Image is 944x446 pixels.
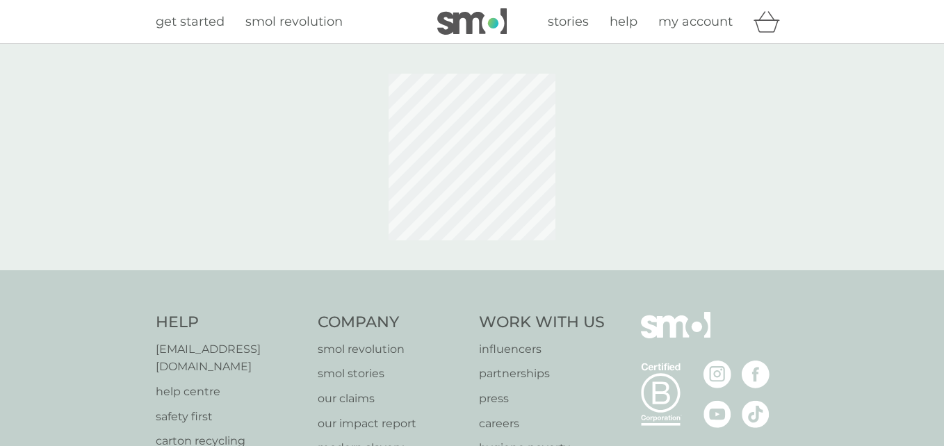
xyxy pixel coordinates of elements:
[479,365,605,383] a: partnerships
[318,365,466,383] a: smol stories
[754,8,788,35] div: basket
[245,12,343,32] a: smol revolution
[156,14,225,29] span: get started
[548,14,589,29] span: stories
[742,361,770,388] img: visit the smol Facebook page
[156,408,304,426] a: safety first
[703,400,731,428] img: visit the smol Youtube page
[479,415,605,433] a: careers
[318,340,466,358] a: smol revolution
[318,415,466,433] a: our impact report
[245,14,343,29] span: smol revolution
[156,312,304,333] h4: Help
[156,12,225,32] a: get started
[548,12,589,32] a: stories
[610,14,637,29] span: help
[318,390,466,408] a: our claims
[479,390,605,408] a: press
[156,383,304,401] a: help centre
[318,312,466,333] h4: Company
[658,14,733,29] span: my account
[742,400,770,428] img: visit the smol Tiktok page
[610,12,637,32] a: help
[479,312,605,333] h4: Work With Us
[479,340,605,358] a: influencers
[437,8,507,35] img: smol
[703,361,731,388] img: visit the smol Instagram page
[156,340,304,376] a: [EMAIL_ADDRESS][DOMAIN_NAME]
[641,312,710,359] img: smol
[658,12,733,32] a: my account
